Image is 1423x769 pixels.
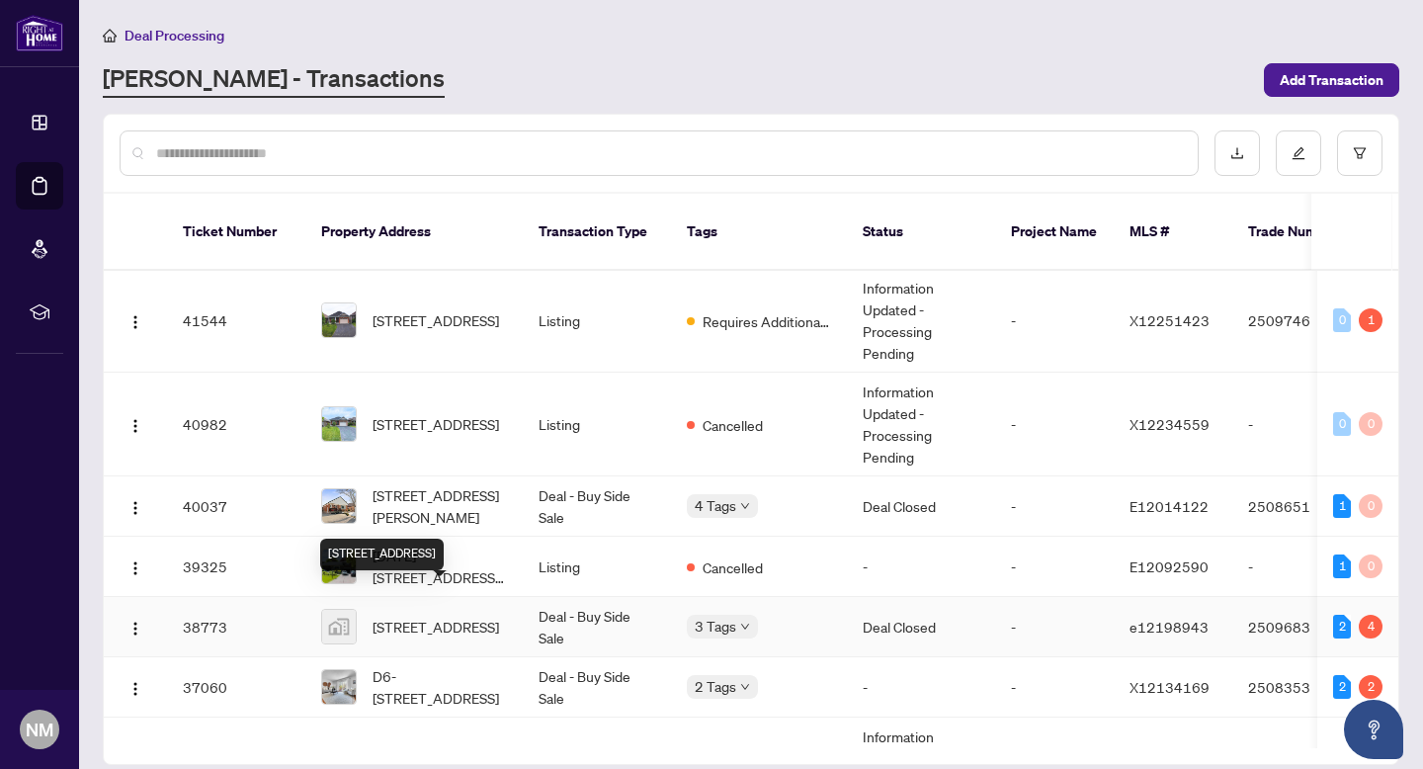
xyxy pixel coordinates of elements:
span: e12198943 [1130,618,1209,636]
img: logo [16,15,63,51]
td: - [1232,373,1371,476]
td: - [847,537,995,597]
div: 2 [1359,675,1382,699]
td: 2509683 [1232,597,1371,657]
td: - [995,269,1114,373]
button: Add Transaction [1264,63,1399,97]
button: Open asap [1344,700,1403,759]
td: - [995,373,1114,476]
span: down [740,682,750,692]
button: edit [1276,130,1321,176]
td: 2508651 [1232,476,1371,537]
td: - [995,476,1114,537]
button: download [1214,130,1260,176]
img: thumbnail-img [322,489,356,523]
span: [STREET_ADDRESS] [373,309,499,331]
td: - [1232,537,1371,597]
span: Add Transaction [1280,64,1383,96]
span: 4 Tags [695,494,736,517]
span: Cancelled [703,414,763,436]
td: Deal - Buy Side Sale [523,476,671,537]
td: Listing [523,537,671,597]
span: filter [1353,146,1367,160]
div: 1 [1333,494,1351,518]
img: thumbnail-img [322,670,356,704]
span: X12134169 [1130,678,1210,696]
button: Logo [120,408,151,440]
div: 2 [1333,675,1351,699]
td: 39325 [167,537,305,597]
td: - [995,657,1114,718]
span: 3 Tags [695,615,736,638]
button: filter [1337,130,1382,176]
th: Trade Number [1232,194,1371,271]
span: download [1230,146,1244,160]
div: [STREET_ADDRESS] [320,539,444,570]
div: 0 [1359,412,1382,436]
span: [STREET_ADDRESS][PERSON_NAME] [373,484,507,528]
span: NM [26,716,53,743]
span: D6-[STREET_ADDRESS] [373,665,507,709]
td: 2509746 [1232,269,1371,373]
img: Logo [127,418,143,434]
th: Transaction Type [523,194,671,271]
div: 4 [1359,615,1382,639]
span: E12014122 [1130,497,1209,515]
span: [STREET_ADDRESS] [373,413,499,435]
img: Logo [127,500,143,516]
img: thumbnail-img [322,407,356,441]
button: Logo [120,304,151,336]
th: Status [847,194,995,271]
a: [PERSON_NAME] - Transactions [103,62,445,98]
span: [STREET_ADDRESS] [373,616,499,638]
td: Deal Closed [847,597,995,657]
td: - [995,597,1114,657]
td: 40982 [167,373,305,476]
td: Deal - Buy Side Sale [523,657,671,718]
th: Project Name [995,194,1114,271]
td: 37060 [167,657,305,718]
button: Logo [120,490,151,522]
td: Information Updated - Processing Pending [847,373,995,476]
div: 0 [1359,555,1382,578]
td: Listing [523,269,671,373]
div: 0 [1333,412,1351,436]
th: MLS # [1114,194,1232,271]
button: Logo [120,671,151,703]
th: Tags [671,194,847,271]
img: thumbnail-img [322,610,356,643]
td: Deal Closed [847,476,995,537]
td: Listing [523,373,671,476]
button: Logo [120,611,151,642]
span: Requires Additional Docs [703,310,831,332]
div: 0 [1359,494,1382,518]
th: Property Address [305,194,523,271]
td: Deal - Buy Side Sale [523,597,671,657]
span: edit [1292,146,1305,160]
span: Cancelled [703,556,763,578]
img: Logo [127,314,143,330]
td: - [995,537,1114,597]
span: down [740,501,750,511]
td: Information Updated - Processing Pending [847,269,995,373]
div: 1 [1359,308,1382,332]
div: 2 [1333,615,1351,639]
span: 2 Tags [695,675,736,698]
td: 2508353 [1232,657,1371,718]
span: X12251423 [1130,311,1210,329]
div: 0 [1333,308,1351,332]
button: Logo [120,551,151,582]
span: Deal Processing [125,27,224,44]
td: 40037 [167,476,305,537]
img: Logo [127,681,143,697]
td: 38773 [167,597,305,657]
td: 41544 [167,269,305,373]
span: down [740,622,750,632]
td: - [847,657,995,718]
span: home [103,29,117,43]
img: thumbnail-img [322,303,356,337]
img: Logo [127,560,143,576]
img: Logo [127,621,143,637]
span: E12092590 [1130,557,1209,575]
th: Ticket Number [167,194,305,271]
